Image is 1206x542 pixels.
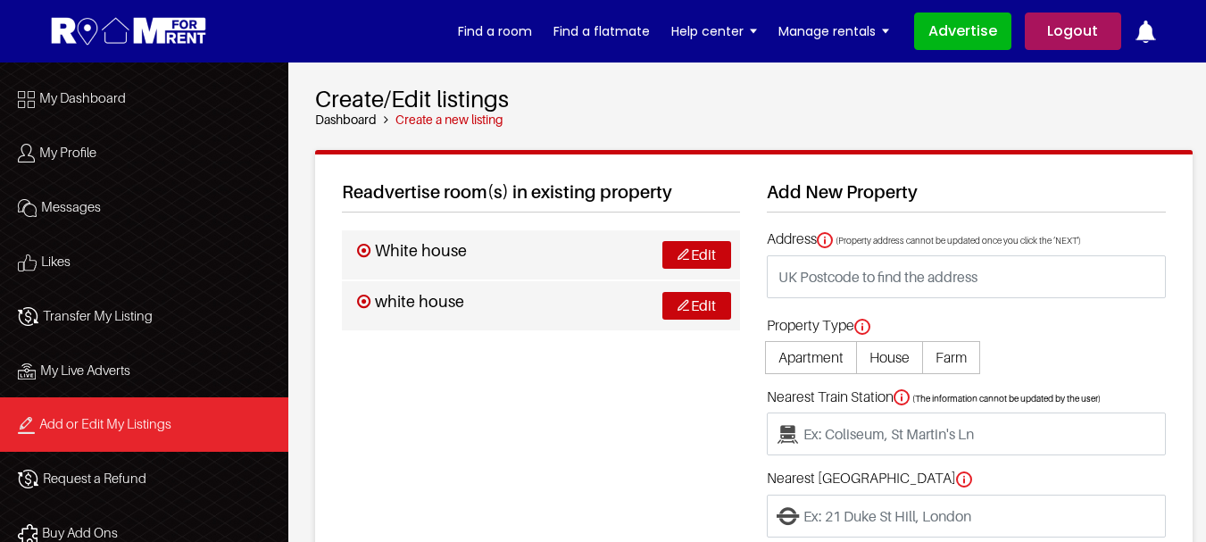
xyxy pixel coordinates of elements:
img: Icon [18,470,38,488]
label: Property Type [767,317,870,335]
a: Edit [662,292,731,320]
span: Transfer My Listing [43,307,153,323]
span: My Profile [39,144,96,160]
span: Likes [41,253,71,269]
a: Find a room [458,18,532,45]
input: Ex: Coliseum, St Martin's Ln [767,413,1166,455]
img: Edit [678,299,689,311]
span: My Live Adverts [40,362,130,378]
img: Logo for Room for Rent, featuring a welcoming design with a house icon and modern typography [50,15,208,48]
span: Add or Edit My Listings [39,415,171,431]
a: Help center [671,18,757,45]
img: Icon [18,417,35,434]
h2: Readvertise room(s) in existing property [342,181,741,213]
img: Icon [18,144,35,163]
span: Buy Add Ons [42,524,118,540]
a: Logout [1025,13,1121,50]
img: Icon [18,363,36,379]
a: Edit [662,241,731,269]
a: Dashboard [315,112,377,127]
span: My Dashboard [39,89,126,105]
span: Request a Refund [43,470,146,486]
img: Edit [678,248,689,260]
h2: Create/Edit listings [315,85,1193,113]
label: Nearest [GEOGRAPHIC_DATA] [767,470,972,488]
li: Create a new listing [377,113,503,128]
h3: White house [357,241,467,261]
h3: white house [357,292,464,312]
img: info.svg [956,471,972,488]
a: Advertise [914,13,1011,50]
img: Icon [18,254,37,271]
label: Address [767,230,1081,248]
h2: Add New Property [767,181,1166,213]
a: Find a flatmate [553,18,650,45]
span: Messages [41,198,101,214]
img: Icon [18,199,37,217]
input: UK Postcode to find the address [767,255,1166,298]
label: Nearest Train Station [767,388,910,406]
img: info.svg [854,319,870,335]
img: Icon [18,307,38,326]
img: info.svg [894,389,910,405]
span: (Property address cannot be updated once you click the ‘NEXT') [836,235,1081,246]
span: Farm [922,341,980,374]
img: info.svg [817,232,833,248]
input: Ex: 21 Duke St Hill, London [767,495,1166,538]
img: ic-notification [1135,21,1157,43]
span: House [856,341,923,374]
img: Icon [18,91,35,108]
span: Apartment [765,341,857,374]
nav: breadcrumb [315,113,1193,128]
a: Manage rentals [778,18,889,45]
span: (The information cannot be updated by the user) [912,393,1101,404]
